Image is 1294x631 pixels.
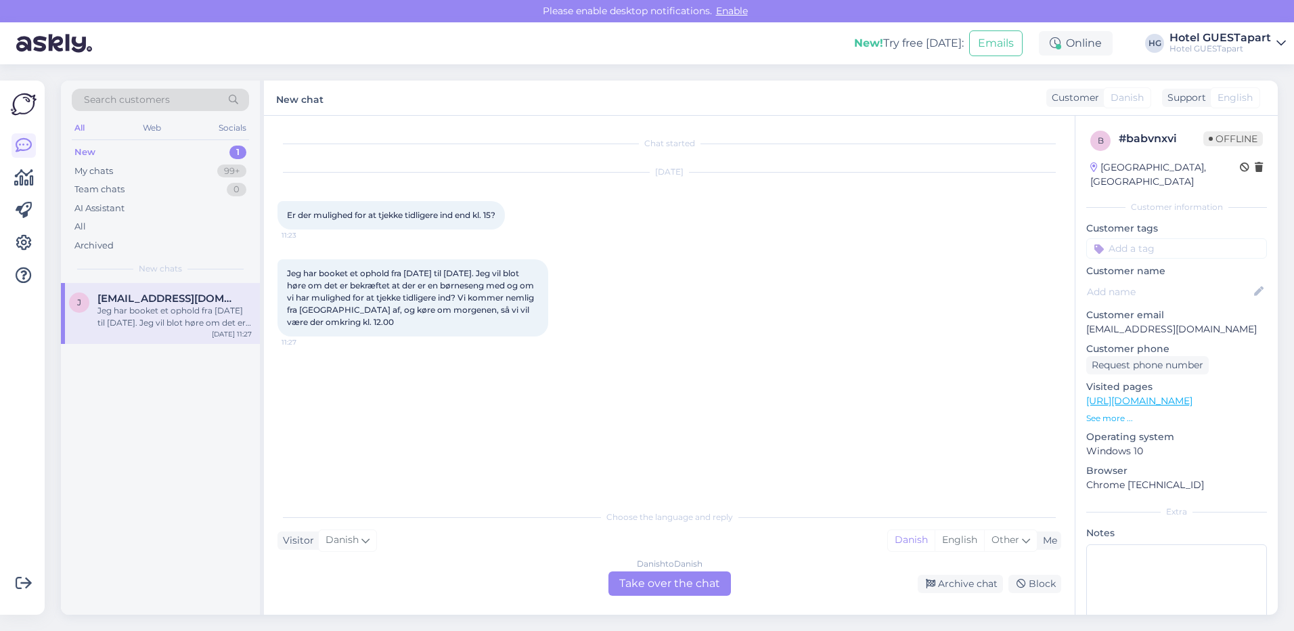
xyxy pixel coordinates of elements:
[74,183,125,196] div: Team chats
[1087,284,1251,299] input: Add name
[11,91,37,117] img: Askly Logo
[74,202,125,215] div: AI Assistant
[277,511,1061,523] div: Choose the language and reply
[1169,43,1271,54] div: Hotel GUESTapart
[287,268,536,327] span: Jeg har booket et ophold fra [DATE] til [DATE]. Jeg vil blot høre om det er bekræftet at der er e...
[888,530,935,550] div: Danish
[854,35,964,51] div: Try free [DATE]:
[97,292,238,305] span: julianebredo@outlook.dk
[1218,91,1253,105] span: English
[918,575,1003,593] div: Archive chat
[1145,34,1164,53] div: HG
[140,119,164,137] div: Web
[1086,356,1209,374] div: Request phone number
[1086,430,1267,444] p: Operating system
[1086,444,1267,458] p: Windows 10
[1086,201,1267,213] div: Customer information
[1086,238,1267,259] input: Add a tag
[97,305,252,329] div: Jeg har booket et ophold fra [DATE] til [DATE]. Jeg vil blot høre om det er bekræftet at der er e...
[854,37,883,49] b: New!
[287,210,495,220] span: Er der mulighed for at tjekke tidligere ind end kl. 15?
[1086,308,1267,322] p: Customer email
[1086,464,1267,478] p: Browser
[77,297,81,307] span: j
[1086,322,1267,336] p: [EMAIL_ADDRESS][DOMAIN_NAME]
[74,220,86,234] div: All
[1086,221,1267,236] p: Customer tags
[84,93,170,107] span: Search customers
[991,534,1019,546] span: Other
[1203,131,1263,146] span: Offline
[1086,478,1267,492] p: Chrome [TECHNICAL_ID]
[1038,534,1057,548] div: Me
[1169,32,1286,54] a: Hotel GUESTapartHotel GUESTapart
[1098,135,1104,146] span: b
[1162,91,1206,105] div: Support
[1086,395,1192,407] a: [URL][DOMAIN_NAME]
[227,183,246,196] div: 0
[229,146,246,159] div: 1
[277,166,1061,178] div: [DATE]
[74,165,113,178] div: My chats
[1086,264,1267,278] p: Customer name
[326,533,359,548] span: Danish
[277,137,1061,150] div: Chat started
[1086,380,1267,394] p: Visited pages
[74,146,95,159] div: New
[276,89,323,107] label: New chat
[1086,412,1267,425] p: See more ...
[1169,32,1271,43] div: Hotel GUESTapart
[139,263,182,275] span: New chats
[1119,131,1203,147] div: # babvnxvi
[216,119,249,137] div: Socials
[712,5,752,17] span: Enable
[1086,526,1267,540] p: Notes
[1086,506,1267,518] div: Extra
[277,534,314,548] div: Visitor
[72,119,87,137] div: All
[217,165,246,178] div: 99+
[282,337,332,347] span: 11:27
[282,230,332,240] span: 11:23
[1039,31,1113,56] div: Online
[969,30,1023,56] button: Emails
[212,329,252,339] div: [DATE] 11:27
[74,239,114,253] div: Archived
[1086,342,1267,356] p: Customer phone
[637,558,702,570] div: Danish to Danish
[1090,160,1240,189] div: [GEOGRAPHIC_DATA], [GEOGRAPHIC_DATA]
[1046,91,1099,105] div: Customer
[935,530,984,550] div: English
[1111,91,1144,105] span: Danish
[608,571,731,596] div: Take over the chat
[1008,575,1061,593] div: Block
